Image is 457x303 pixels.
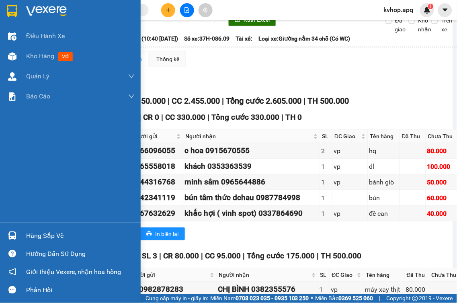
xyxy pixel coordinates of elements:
[331,285,363,295] div: vp
[146,294,208,303] span: Cung cấp máy in - giấy in:
[8,286,16,294] span: message
[128,93,135,100] span: down
[131,207,182,219] div: 0967632629
[226,96,301,106] span: Tổng cước 2.605.000
[334,209,366,219] div: vp
[184,207,319,219] div: khắc hợi ( vinh spot) 0337864690
[172,96,220,106] span: CC 2.455.000
[26,52,54,60] span: Kho hàng
[160,252,162,261] span: |
[26,91,50,101] span: Báo cáo
[415,16,435,34] span: Kho nhận
[322,162,331,172] div: 1
[369,162,398,172] div: dl
[8,72,16,81] img: warehouse-icon
[58,52,73,61] span: mới
[4,28,25,68] img: logo
[131,176,182,188] div: 0344316768
[132,132,175,141] span: Người gửi
[321,252,362,261] span: TH 500.000
[184,34,230,43] span: Số xe: 37H-086.09
[156,55,179,63] div: Thống kê
[247,252,315,261] span: Tổng cước 175.000
[8,268,16,276] span: notification
[168,96,170,106] span: |
[369,146,398,156] div: hq
[332,271,356,280] span: ĐC Giao
[32,6,90,33] strong: CHUYỂN PHÁT NHANH AN PHÚ QUÝ
[8,92,16,101] img: solution-icon
[334,146,366,156] div: vp
[379,294,381,303] span: |
[400,130,426,143] th: Đã Thu
[334,162,366,172] div: vp
[124,96,166,106] span: CR 150.000
[139,113,141,122] span: |
[369,193,398,203] div: bún
[322,209,331,219] div: 1
[131,192,182,204] div: 0942341119
[29,57,94,66] strong: PHIẾU GỬI HÀNG
[320,285,328,295] div: 1
[129,284,215,296] div: kh 0982878283
[7,5,17,17] img: logo-vxr
[428,4,434,9] sup: 1
[142,252,158,261] span: SL 3
[377,5,420,15] span: kvhop.apq
[392,16,409,34] span: Đã giao
[8,32,16,41] img: warehouse-icon
[318,269,330,282] th: SL
[146,231,152,237] span: printer
[164,252,199,261] span: CR 80.000
[130,271,209,280] span: Người gửi
[236,34,252,43] span: Tài xế:
[205,252,241,261] span: CC 95.000
[369,209,398,219] div: đề can
[184,145,319,157] div: c hoa 0915670555
[365,285,403,295] div: máy xay thịt
[364,269,405,282] th: Tên hàng
[405,269,430,282] th: Đã Thu
[97,51,145,60] span: DC1310250085
[322,193,331,203] div: 1
[212,113,280,122] span: Tổng cước 330.000
[166,7,171,13] span: plus
[8,52,16,61] img: warehouse-icon
[311,297,314,300] span: ⚪️
[334,132,359,141] span: ĐC Giao
[339,295,373,302] strong: 0369 525 060
[303,96,305,106] span: |
[320,130,333,143] th: SL
[317,252,319,261] span: |
[406,285,428,295] div: 80.000
[307,96,349,106] span: TH 500.000
[155,229,178,238] span: In biên lai
[143,113,160,122] span: CR 0
[184,176,319,188] div: minh sâm 0965644886
[203,7,208,13] span: aim
[222,96,224,106] span: |
[210,294,309,303] span: Miền Nam
[208,113,210,122] span: |
[236,295,309,302] strong: 0708 023 035 - 0935 103 250
[119,34,178,43] span: Chuyến: (10:40 [DATE])
[438,16,455,34] span: Trên xe
[369,177,398,187] div: bánh giò
[26,248,135,260] div: Hướng dẫn sử dụng
[26,230,135,242] div: Hàng sắp về
[201,252,203,261] span: |
[438,3,452,17] button: caret-down
[218,284,316,296] div: CHỊ BÌNH 0382355576
[322,177,331,187] div: 1
[26,31,65,41] span: Điều hành xe
[316,294,373,303] span: Miền Bắc
[26,267,121,277] span: Giới thiệu Vexere, nhận hoa hồng
[185,132,312,141] span: Người nhận
[184,192,319,204] div: bún tâm thức dchau 0987784998
[412,296,418,301] span: copyright
[199,3,213,17] button: aim
[442,6,449,14] span: caret-down
[166,113,206,122] span: CC 330.000
[219,271,309,280] span: Người nhận
[140,227,185,240] button: printerIn biên lai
